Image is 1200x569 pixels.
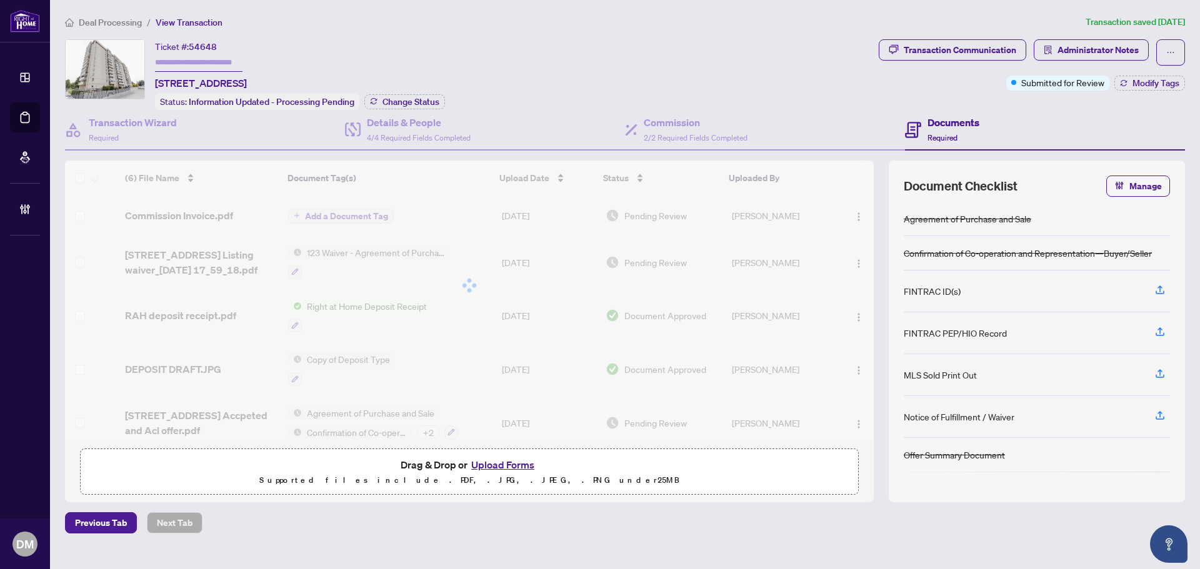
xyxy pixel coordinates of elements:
span: home [65,18,74,27]
button: Manage [1106,176,1170,197]
div: Notice of Fulfillment / Waiver [904,410,1014,423]
article: Transaction saved [DATE] [1086,15,1185,29]
span: 2/2 Required Fields Completed [644,133,747,142]
button: Administrator Notes [1034,39,1149,61]
span: Submitted for Review [1021,76,1104,89]
div: Ticket #: [155,39,217,54]
span: 54648 [189,41,217,52]
span: Information Updated - Processing Pending [189,96,354,107]
span: Required [927,133,957,142]
button: Upload Forms [467,457,538,473]
span: ellipsis [1166,48,1175,57]
div: MLS Sold Print Out [904,368,977,382]
div: Status: [155,93,359,110]
li: / [147,15,151,29]
p: Supported files include .PDF, .JPG, .JPEG, .PNG under 25 MB [88,473,851,488]
div: FINTRAC PEP/HIO Record [904,326,1007,340]
div: Transaction Communication [904,40,1016,60]
span: DM [16,535,34,553]
h4: Details & People [367,115,471,130]
span: Previous Tab [75,513,127,533]
button: Next Tab [147,512,202,533]
span: Modify Tags [1132,79,1179,87]
span: Change Status [382,97,439,106]
button: Open asap [1150,525,1187,563]
h4: Commission [644,115,747,130]
img: logo [10,9,40,32]
div: Offer Summary Document [904,448,1005,462]
button: Modify Tags [1114,76,1185,91]
span: Document Checklist [904,177,1017,195]
div: Confirmation of Co-operation and Representation—Buyer/Seller [904,246,1152,260]
div: Agreement of Purchase and Sale [904,212,1031,225]
div: FINTRAC ID(s) [904,284,961,298]
span: Administrator Notes [1057,40,1139,60]
span: Manage [1129,176,1162,196]
span: 4/4 Required Fields Completed [367,133,471,142]
span: Drag & Drop or [401,457,538,473]
button: Previous Tab [65,512,137,533]
span: solution [1044,46,1052,54]
button: Change Status [364,94,445,109]
span: Required [89,133,119,142]
img: IMG-E12407232_1.jpg [66,40,144,99]
span: Drag & Drop orUpload FormsSupported files include .PDF, .JPG, .JPEG, .PNG under25MB [81,449,858,495]
span: Deal Processing [79,17,142,28]
button: Transaction Communication [879,39,1026,61]
span: View Transaction [156,17,222,28]
h4: Documents [927,115,979,130]
span: [STREET_ADDRESS] [155,76,247,91]
h4: Transaction Wizard [89,115,177,130]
